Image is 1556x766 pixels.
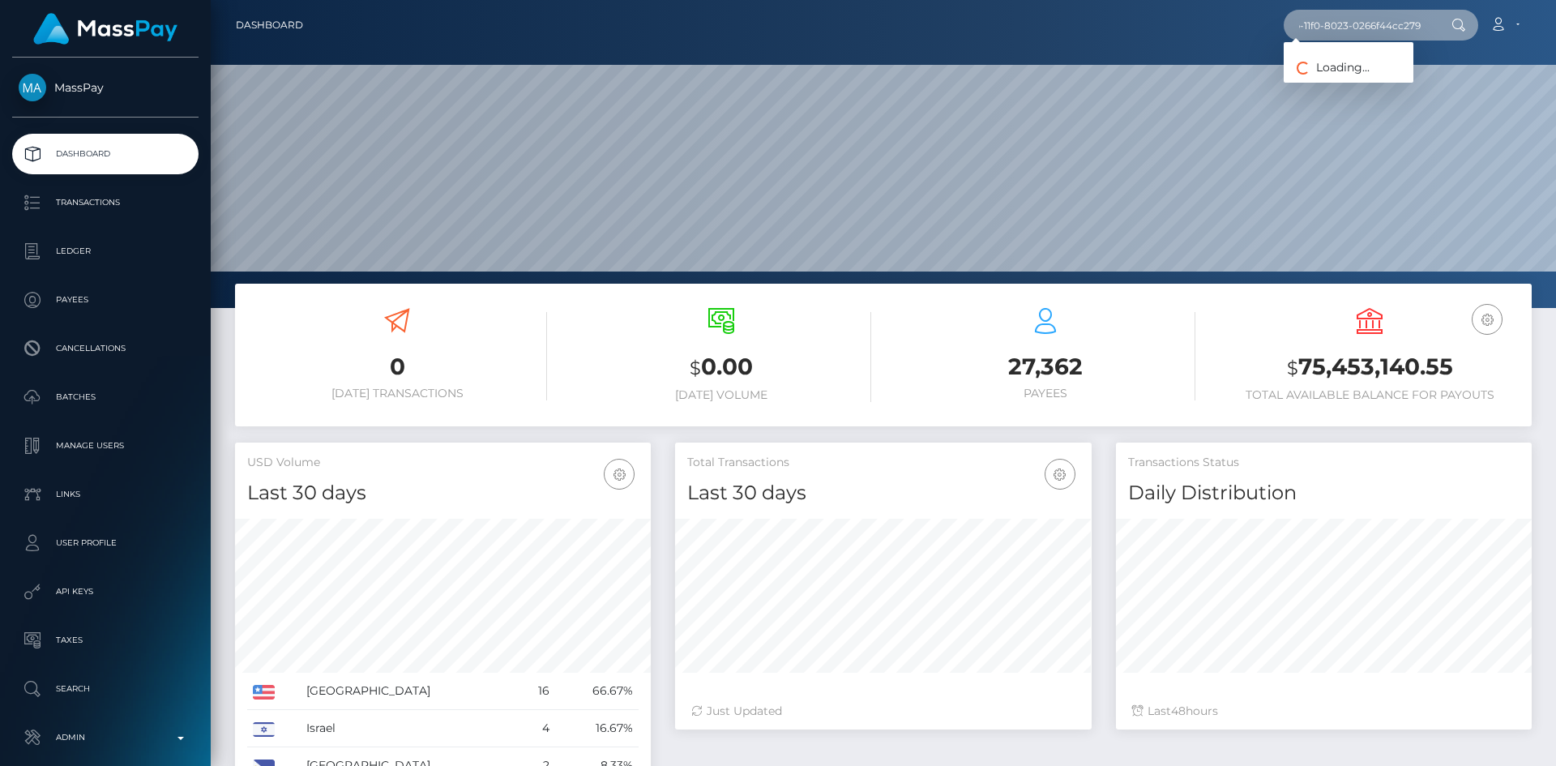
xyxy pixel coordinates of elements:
[12,377,199,417] a: Batches
[19,190,192,215] p: Transactions
[12,231,199,272] a: Ledger
[687,455,1079,471] h5: Total Transactions
[12,571,199,612] a: API Keys
[571,388,871,402] h6: [DATE] Volume
[1284,60,1370,75] span: Loading...
[1220,388,1520,402] h6: Total Available Balance for Payouts
[519,673,555,710] td: 16
[19,725,192,750] p: Admin
[19,531,192,555] p: User Profile
[253,685,275,700] img: US.png
[1220,351,1520,384] h3: 75,453,140.55
[1284,10,1436,41] input: Search...
[247,455,639,471] h5: USD Volume
[896,351,1195,383] h3: 27,362
[19,677,192,701] p: Search
[12,134,199,174] a: Dashboard
[19,74,46,101] img: MassPay
[19,434,192,458] p: Manage Users
[571,351,871,384] h3: 0.00
[19,482,192,507] p: Links
[896,387,1195,400] h6: Payees
[12,80,199,95] span: MassPay
[12,280,199,320] a: Payees
[247,351,547,383] h3: 0
[12,328,199,369] a: Cancellations
[33,13,177,45] img: MassPay Logo
[519,710,555,747] td: 4
[690,357,701,379] small: $
[1171,704,1186,718] span: 48
[301,710,519,747] td: Israel
[1128,479,1520,507] h4: Daily Distribution
[1128,455,1520,471] h5: Transactions Status
[1287,357,1298,379] small: $
[12,620,199,661] a: Taxes
[691,703,1075,720] div: Just Updated
[236,8,303,42] a: Dashboard
[12,523,199,563] a: User Profile
[19,580,192,604] p: API Keys
[19,239,192,263] p: Ledger
[253,722,275,737] img: IL.png
[12,717,199,758] a: Admin
[555,710,639,747] td: 16.67%
[19,142,192,166] p: Dashboard
[12,426,199,466] a: Manage Users
[247,479,639,507] h4: Last 30 days
[555,673,639,710] td: 66.67%
[19,288,192,312] p: Payees
[12,669,199,709] a: Search
[12,474,199,515] a: Links
[687,479,1079,507] h4: Last 30 days
[19,385,192,409] p: Batches
[19,628,192,653] p: Taxes
[12,182,199,223] a: Transactions
[1132,703,1515,720] div: Last hours
[247,387,547,400] h6: [DATE] Transactions
[301,673,519,710] td: [GEOGRAPHIC_DATA]
[19,336,192,361] p: Cancellations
